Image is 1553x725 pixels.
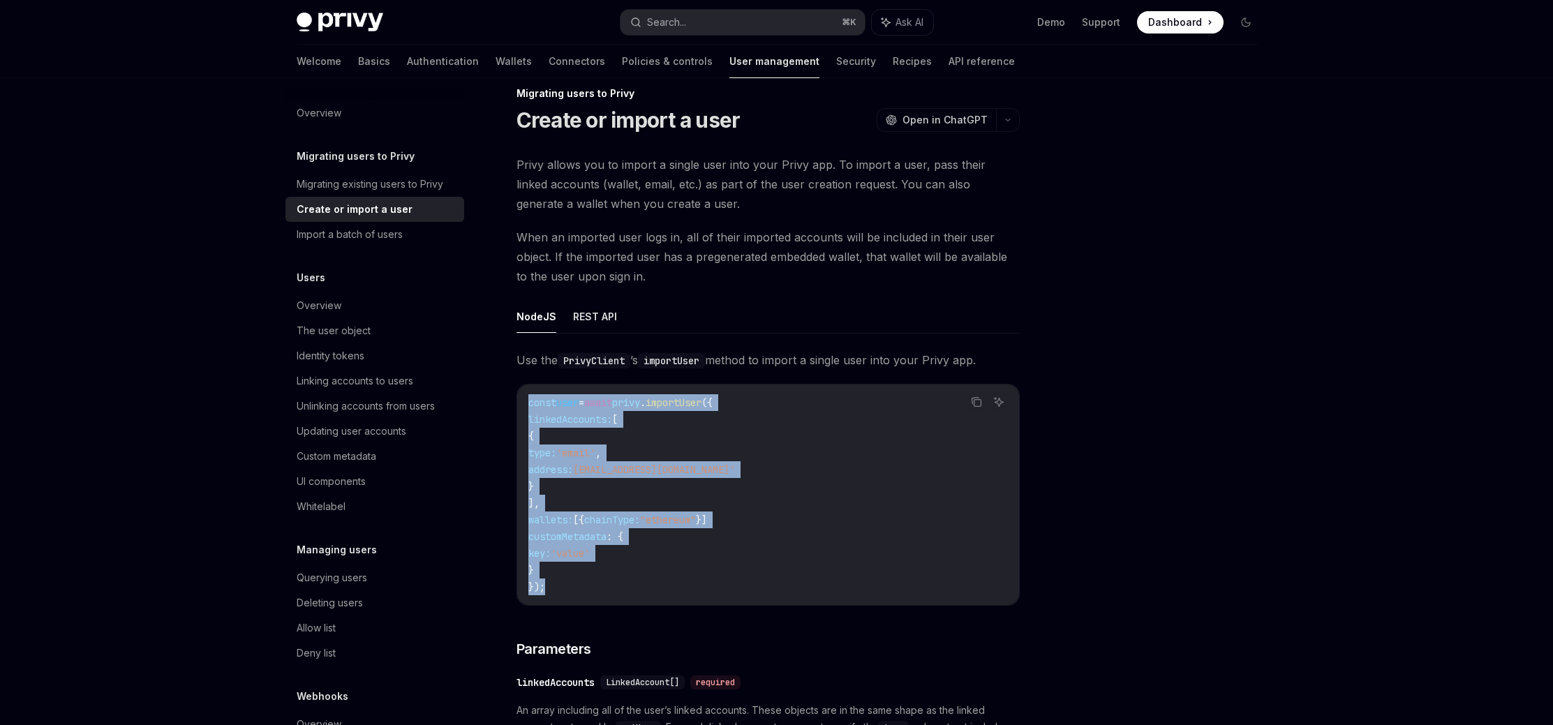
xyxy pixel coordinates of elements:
[573,463,735,476] span: [EMAIL_ADDRESS][DOMAIN_NAME]'
[1082,15,1120,29] a: Support
[638,353,705,368] code: importUser
[285,100,464,126] a: Overview
[297,13,383,32] img: dark logo
[621,10,865,35] button: Search...⌘K
[647,14,686,31] div: Search...
[297,176,443,193] div: Migrating existing users to Privy
[528,396,556,409] span: const
[842,17,856,28] span: ⌘ K
[285,368,464,394] a: Linking accounts to users
[551,547,590,560] span: 'value'
[606,677,679,688] span: LinkedAccount[]
[297,620,336,636] div: Allow list
[528,413,612,426] span: linkedAccounts:
[297,148,415,165] h5: Migrating users to Privy
[902,113,988,127] span: Open in ChatGPT
[285,394,464,419] a: Unlinking accounts from users
[622,45,713,78] a: Policies & controls
[297,398,435,414] div: Unlinking accounts from users
[297,45,341,78] a: Welcome
[729,45,819,78] a: User management
[297,269,325,286] h5: Users
[297,645,336,662] div: Deny list
[285,197,464,222] a: Create or import a user
[297,201,413,218] div: Create or import a user
[696,514,707,526] span: }]
[646,396,701,409] span: importUser
[612,413,618,426] span: [
[528,497,540,509] span: ],
[1137,11,1224,33] a: Dashboard
[584,396,612,409] span: await
[528,581,545,593] span: });
[496,45,532,78] a: Wallets
[517,639,591,659] span: Parameters
[285,419,464,444] a: Updating user accounts
[285,615,464,641] a: Allow list
[573,514,584,526] span: [{
[877,108,996,132] button: Open in ChatGPT
[297,595,363,611] div: Deleting users
[558,353,630,368] code: PrivyClient
[528,530,607,543] span: customMetadata
[297,473,366,490] div: UI components
[285,343,464,368] a: Identity tokens
[528,480,534,493] span: }
[967,393,986,411] button: Copy the contents from the code block
[1037,15,1065,29] a: Demo
[517,227,1020,286] span: When an imported user logs in, all of their imported accounts will be included in their user obje...
[528,514,573,526] span: wallets:
[640,514,696,526] span: "ethereum"
[893,45,932,78] a: Recipes
[297,322,371,339] div: The user object
[612,396,640,409] span: privy
[528,463,573,476] span: address:
[836,45,876,78] a: Security
[949,45,1015,78] a: API reference
[528,430,534,442] span: {
[528,447,556,459] span: type:
[297,448,376,465] div: Custom metadata
[990,393,1008,411] button: Ask AI
[517,300,556,333] button: NodeJS
[595,447,601,459] span: ,
[285,444,464,469] a: Custom metadata
[297,423,406,440] div: Updating user accounts
[573,300,617,333] button: REST API
[407,45,479,78] a: Authentication
[584,514,640,526] span: chainType:
[556,396,579,409] span: user
[1235,11,1257,33] button: Toggle dark mode
[297,569,367,586] div: Querying users
[297,297,341,314] div: Overview
[358,45,390,78] a: Basics
[285,469,464,494] a: UI components
[285,565,464,590] a: Querying users
[517,155,1020,214] span: Privy allows you to import a single user into your Privy app. To import a user, pass their linked...
[517,107,741,133] h1: Create or import a user
[701,396,713,409] span: ({
[690,675,741,689] div: required
[517,87,1020,100] div: Migrating users to Privy
[640,396,646,409] span: .
[297,688,348,705] h5: Webhooks
[872,10,933,35] button: Ask AI
[297,347,364,364] div: Identity tokens
[285,293,464,318] a: Overview
[285,641,464,666] a: Deny list
[297,373,413,389] div: Linking accounts to users
[297,105,341,121] div: Overview
[285,590,464,615] a: Deleting users
[285,222,464,247] a: Import a batch of users
[297,498,345,515] div: Whitelabel
[517,675,595,689] div: linkedAccounts
[297,226,403,243] div: Import a batch of users
[285,172,464,197] a: Migrating existing users to Privy
[579,396,584,409] span: =
[285,318,464,343] a: The user object
[297,541,377,558] h5: Managing users
[285,494,464,519] a: Whitelabel
[556,447,595,459] span: 'email'
[607,530,623,543] span: : {
[1148,15,1202,29] span: Dashboard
